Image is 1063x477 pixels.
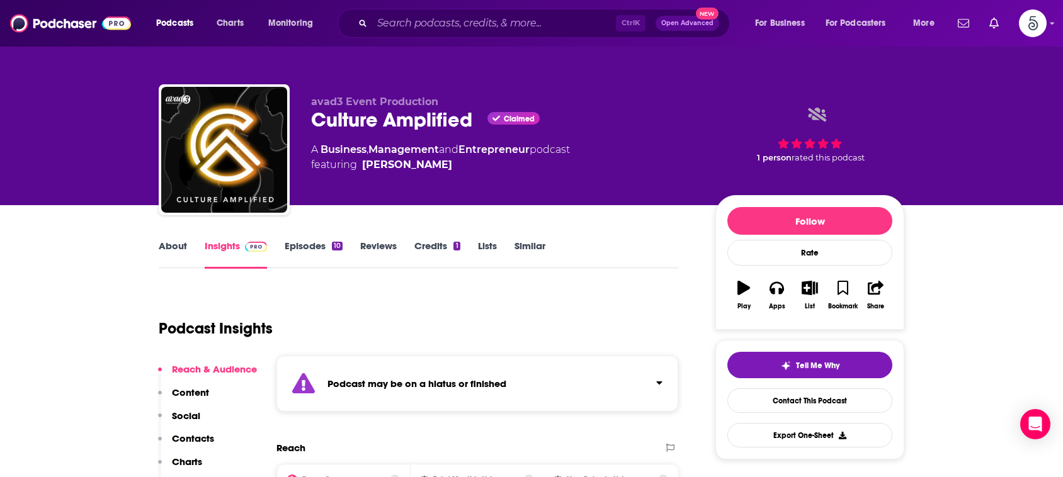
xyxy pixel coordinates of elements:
[727,423,892,447] button: Export One-Sheet
[727,388,892,413] a: Contact This Podcast
[478,240,497,269] a: Lists
[311,96,438,108] span: avad3 Event Production
[746,13,821,33] button: open menu
[828,303,858,310] div: Bookmark
[1019,9,1047,37] img: User Profile
[311,157,570,172] span: featuring
[913,14,935,32] span: More
[696,8,719,20] span: New
[904,13,950,33] button: open menu
[350,9,742,38] div: Search podcasts, credits, & more...
[172,363,257,375] p: Reach & Audience
[172,432,214,444] p: Contacts
[661,20,713,26] span: Open Advanced
[760,272,793,318] button: Apps
[755,14,805,32] span: For Business
[953,13,974,34] a: Show notifications dropdown
[737,303,751,310] div: Play
[860,272,892,318] button: Share
[368,143,439,155] a: Management
[727,240,892,266] div: Rate
[1019,9,1047,37] button: Show profile menu
[321,143,367,155] a: Business
[453,242,460,250] div: 1
[268,14,313,32] span: Monitoring
[727,272,760,318] button: Play
[805,303,815,310] div: List
[158,410,200,433] button: Social
[259,13,329,33] button: open menu
[1019,9,1047,37] span: Logged in as Spiral5-G2
[727,207,892,235] button: Follow
[867,303,884,310] div: Share
[360,240,397,269] a: Reviews
[793,272,826,318] button: List
[757,153,792,162] span: 1 person
[172,410,200,422] p: Social
[984,13,1004,34] a: Show notifications dropdown
[158,363,257,386] button: Reach & Audience
[817,13,904,33] button: open menu
[147,13,210,33] button: open menu
[156,14,193,32] span: Podcasts
[276,442,305,454] h2: Reach
[327,378,506,390] strong: Podcast may be on a hiatus or finished
[781,361,791,371] img: tell me why sparkle
[285,240,343,269] a: Episodes10
[158,386,209,410] button: Content
[159,319,273,338] h1: Podcast Insights
[792,153,865,162] span: rated this podcast
[311,142,570,172] div: A podcast
[245,242,267,252] img: Podchaser Pro
[826,272,859,318] button: Bookmark
[172,456,202,468] p: Charts
[161,87,287,213] img: Culture Amplified
[217,14,244,32] span: Charts
[796,361,839,371] span: Tell Me Why
[372,13,616,33] input: Search podcasts, credits, & more...
[727,352,892,378] button: tell me why sparkleTell Me Why
[769,303,785,310] div: Apps
[504,116,535,122] span: Claimed
[367,143,368,155] span: ,
[276,356,678,412] section: Click to expand status details
[158,432,214,456] button: Contacts
[514,240,545,269] a: Similar
[826,14,886,32] span: For Podcasters
[332,242,343,250] div: 10
[362,157,452,172] div: [PERSON_NAME]
[159,240,187,269] a: About
[656,16,719,31] button: Open AdvancedNew
[205,240,267,269] a: InsightsPodchaser Pro
[172,386,209,398] p: Content
[208,13,251,33] a: Charts
[715,96,904,174] div: 1 personrated this podcast
[616,15,645,31] span: Ctrl K
[1020,409,1050,439] div: Open Intercom Messenger
[439,143,458,155] span: and
[458,143,530,155] a: Entrepreneur
[414,240,460,269] a: Credits1
[10,11,131,35] img: Podchaser - Follow, Share and Rate Podcasts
